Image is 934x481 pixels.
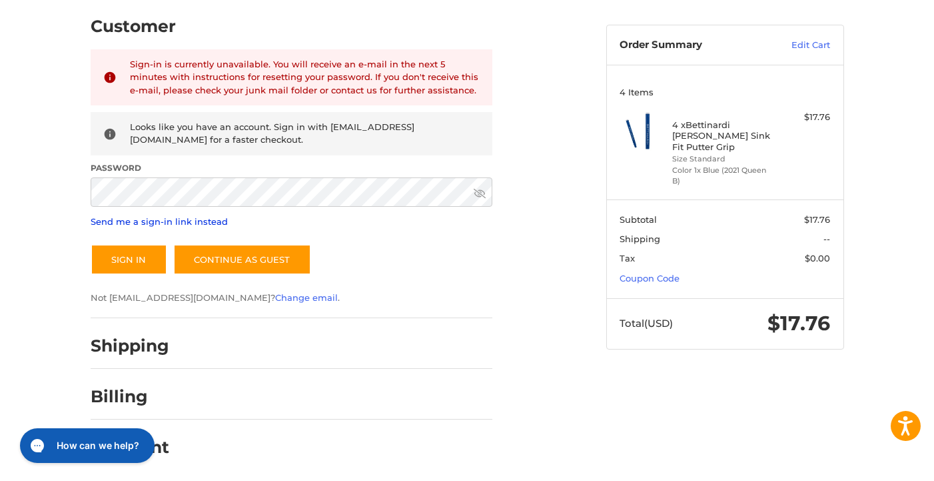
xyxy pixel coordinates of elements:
span: Looks like you have an account. Sign in with [EMAIL_ADDRESS][DOMAIN_NAME] for a faster checkout. [130,121,414,145]
p: Not [EMAIL_ADDRESS][DOMAIN_NAME]? . [91,292,492,305]
span: Tax [620,253,635,264]
span: $17.76 [804,214,830,225]
h3: Order Summary [620,39,763,52]
li: Size Standard [672,153,774,165]
a: Continue as guest [173,244,311,275]
h2: Billing [91,386,169,407]
iframe: Gorgias live chat messenger [13,424,159,468]
h2: Shipping [91,336,169,356]
label: Password [91,162,492,174]
h3: 4 Items [620,87,830,97]
a: Coupon Code [620,273,680,284]
span: $17.76 [767,311,830,336]
span: Subtotal [620,214,657,225]
a: Change email [275,292,338,303]
span: -- [823,233,830,244]
span: $0.00 [805,253,830,264]
a: Send me a sign-in link instead [91,216,228,227]
div: $17.76 [777,111,830,124]
h2: Customer [91,16,176,37]
a: Edit Cart [763,39,830,52]
span: Shipping [620,233,660,244]
h4: 4 x Bettinardi [PERSON_NAME] Sink Fit Putter Grip [672,119,774,152]
li: Color 1x Blue (2021 Queen B) [672,165,774,187]
div: Sign-in is currently unavailable. You will receive an e-mail in the next 5 minutes with instructi... [130,58,480,97]
button: Sign In [91,244,167,275]
span: Total (USD) [620,317,673,330]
